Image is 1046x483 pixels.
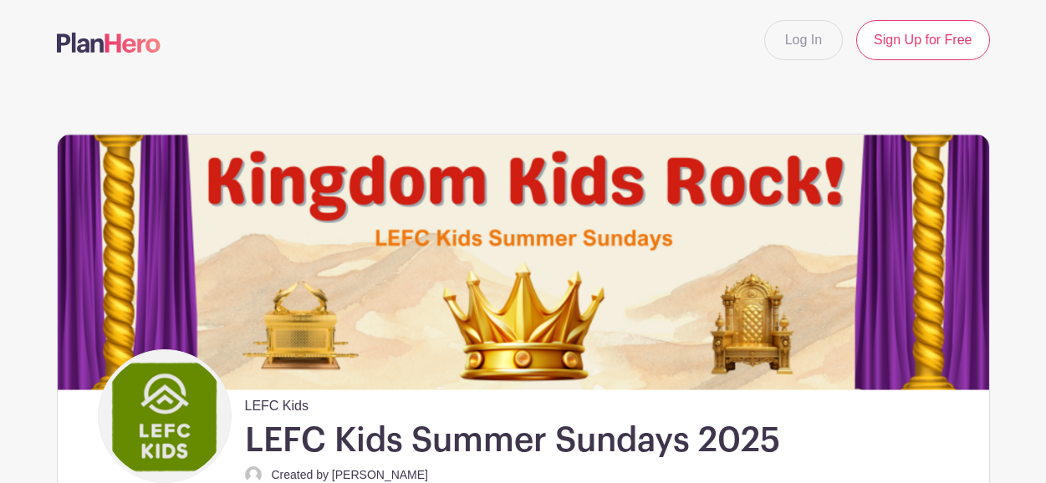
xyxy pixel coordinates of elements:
a: Sign Up for Free [856,20,989,60]
img: Kingdom%20Summer%20Sundays%202025%20(4).png [58,135,989,389]
span: LEFC Kids [245,389,309,416]
a: Log In [764,20,843,60]
img: logo-507f7623f17ff9eddc593b1ce0a138ce2505c220e1c5a4e2b4648c50719b7d32.svg [57,33,161,53]
small: Created by [PERSON_NAME] [272,468,429,481]
img: default-ce2991bfa6775e67f084385cd625a349d9dcbb7a52a09fb2fda1e96e2d18dcdb.png [245,466,262,483]
img: LEFC-Kids-Stacked.png [102,353,227,479]
h1: LEFC Kids Summer Sundays 2025 [245,419,780,461]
